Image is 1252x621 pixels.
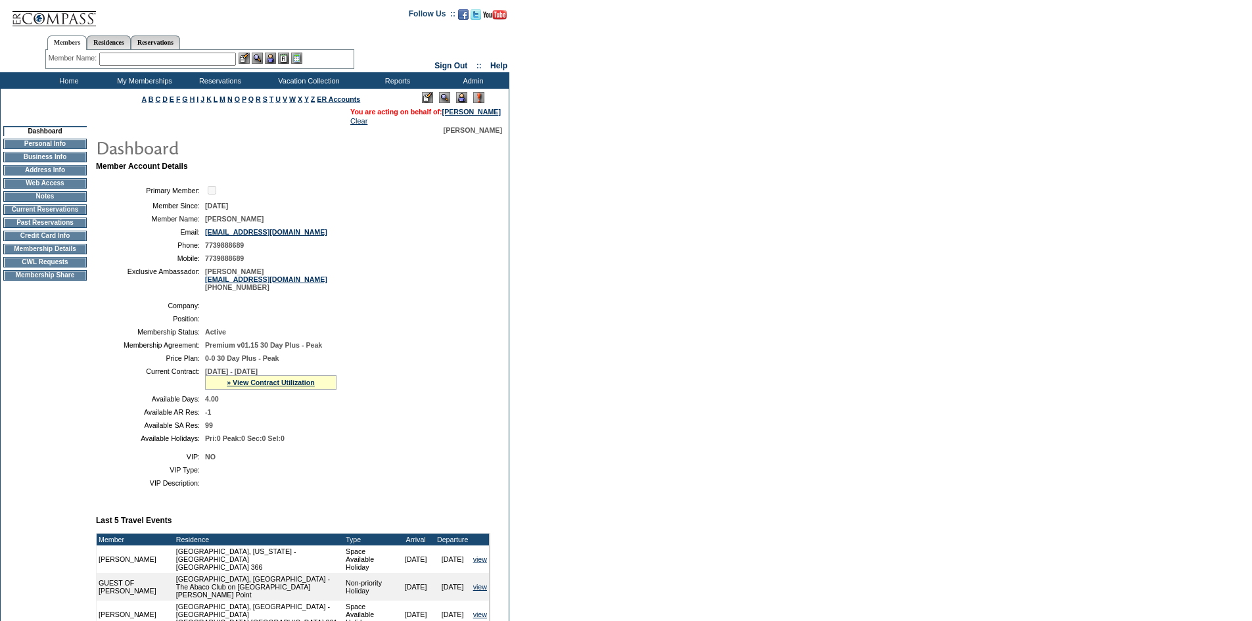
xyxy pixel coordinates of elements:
[101,267,200,291] td: Exclusive Ambassador:
[87,35,131,49] a: Residences
[398,573,434,601] td: [DATE]
[263,95,267,103] a: S
[101,453,200,461] td: VIP:
[473,92,484,103] img: Log Concern/Member Elevation
[439,92,450,103] img: View Mode
[205,241,244,249] span: 7739888689
[476,61,482,70] span: ::
[205,434,285,442] span: Pri:0 Peak:0 Sec:0 Sel:0
[181,72,256,89] td: Reservations
[3,244,87,254] td: Membership Details
[142,95,147,103] a: A
[291,53,302,64] img: b_calculator.gif
[350,117,367,125] a: Clear
[205,367,258,375] span: [DATE] - [DATE]
[3,204,87,215] td: Current Reservations
[458,9,469,20] img: Become our fan on Facebook
[298,95,302,103] a: X
[473,610,487,618] a: view
[444,126,502,134] span: [PERSON_NAME]
[101,315,200,323] td: Position:
[227,95,233,103] a: N
[97,573,174,601] td: GUEST OF [PERSON_NAME]
[471,9,481,20] img: Follow us on Twitter
[206,95,212,103] a: K
[471,13,481,21] a: Follow us on Twitter
[174,545,344,573] td: [GEOGRAPHIC_DATA], [US_STATE] - [GEOGRAPHIC_DATA] [GEOGRAPHIC_DATA] 366
[205,395,219,403] span: 4.00
[458,13,469,21] a: Become our fan on Facebook
[101,241,200,249] td: Phone:
[149,95,154,103] a: B
[242,95,246,103] a: P
[197,95,198,103] a: I
[275,95,281,103] a: U
[174,534,344,545] td: Residence
[205,267,327,291] span: [PERSON_NAME] [PHONE_NUMBER]
[30,72,105,89] td: Home
[101,367,200,390] td: Current Contract:
[155,95,160,103] a: C
[344,534,398,545] td: Type
[170,95,174,103] a: E
[344,545,398,573] td: Space Available Holiday
[235,95,240,103] a: O
[409,8,455,24] td: Follow Us ::
[101,215,200,223] td: Member Name:
[97,534,174,545] td: Member
[101,421,200,429] td: Available SA Res:
[101,395,200,403] td: Available Days:
[97,545,174,573] td: [PERSON_NAME]
[265,53,276,64] img: Impersonate
[239,53,250,64] img: b_edit.gif
[101,184,200,196] td: Primary Member:
[101,302,200,310] td: Company:
[456,92,467,103] img: Impersonate
[283,95,287,103] a: V
[205,202,228,210] span: [DATE]
[398,545,434,573] td: [DATE]
[101,408,200,416] td: Available AR Res:
[101,434,200,442] td: Available Holidays:
[252,53,263,64] img: View
[317,95,360,103] a: ER Accounts
[3,257,87,267] td: CWL Requests
[422,92,433,103] img: Edit Mode
[3,165,87,175] td: Address Info
[227,379,315,386] a: » View Contract Utilization
[490,61,507,70] a: Help
[3,178,87,189] td: Web Access
[174,573,344,601] td: [GEOGRAPHIC_DATA], [GEOGRAPHIC_DATA] - The Abaco Club on [GEOGRAPHIC_DATA] [PERSON_NAME] Point
[101,328,200,336] td: Membership Status:
[96,162,188,171] b: Member Account Details
[101,228,200,236] td: Email:
[3,126,87,136] td: Dashboard
[434,573,471,601] td: [DATE]
[483,13,507,21] a: Subscribe to our YouTube Channel
[473,555,487,563] a: view
[214,95,218,103] a: L
[205,354,279,362] span: 0-0 30 Day Plus - Peak
[105,72,181,89] td: My Memberships
[205,408,211,416] span: -1
[434,61,467,70] a: Sign Out
[220,95,225,103] a: M
[398,534,434,545] td: Arrival
[101,466,200,474] td: VIP Type:
[101,341,200,349] td: Membership Agreement:
[96,516,172,525] b: Last 5 Travel Events
[101,202,200,210] td: Member Since:
[205,341,322,349] span: Premium v01.15 30 Day Plus - Peak
[3,139,87,149] td: Personal Info
[3,218,87,228] td: Past Reservations
[47,35,87,50] a: Members
[131,35,180,49] a: Reservations
[311,95,315,103] a: Z
[205,328,226,336] span: Active
[434,72,509,89] td: Admin
[190,95,195,103] a: H
[205,215,264,223] span: [PERSON_NAME]
[442,108,501,116] a: [PERSON_NAME]
[101,479,200,487] td: VIP Description:
[473,583,487,591] a: view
